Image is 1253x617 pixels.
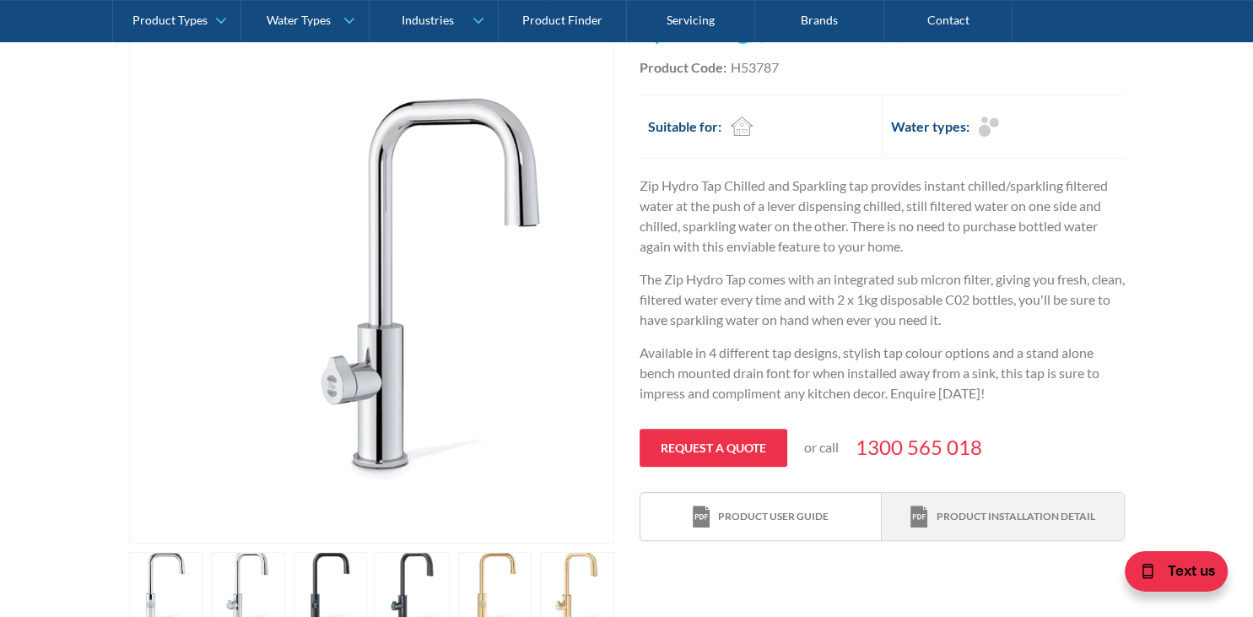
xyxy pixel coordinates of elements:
div: Water Types [267,14,331,28]
a: 1300 565 018 [856,432,982,463]
a: print iconProduct installation detail [882,493,1123,541]
a: Request a quote [640,429,787,467]
h2: Suitable for: [648,116,721,137]
div: Product Types [132,14,208,28]
a: print iconProduct user guide [640,493,882,541]
h2: Water types: [891,116,969,137]
p: Available in 4 different tap designs, stylish tap colour options and a stand alone bench mounted ... [640,343,1125,403]
p: or call [804,437,839,457]
p: Zip Hydro Tap Chilled and Sparkling tap provides instant chilled/sparkling filtered water at the ... [640,176,1125,257]
img: print icon [910,506,927,528]
div: H53787 [731,57,779,78]
img: print icon [693,506,710,528]
iframe: podium webchat widget bubble [1084,533,1253,617]
div: Industries [401,14,453,28]
div: Product user guide [718,509,829,524]
div: Product installation detail [936,509,1094,524]
strong: Product Code: [640,59,726,75]
p: The Zip Hydro Tap comes with an integrated sub micron filter, giving you fresh, clean, filtered w... [640,269,1125,330]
